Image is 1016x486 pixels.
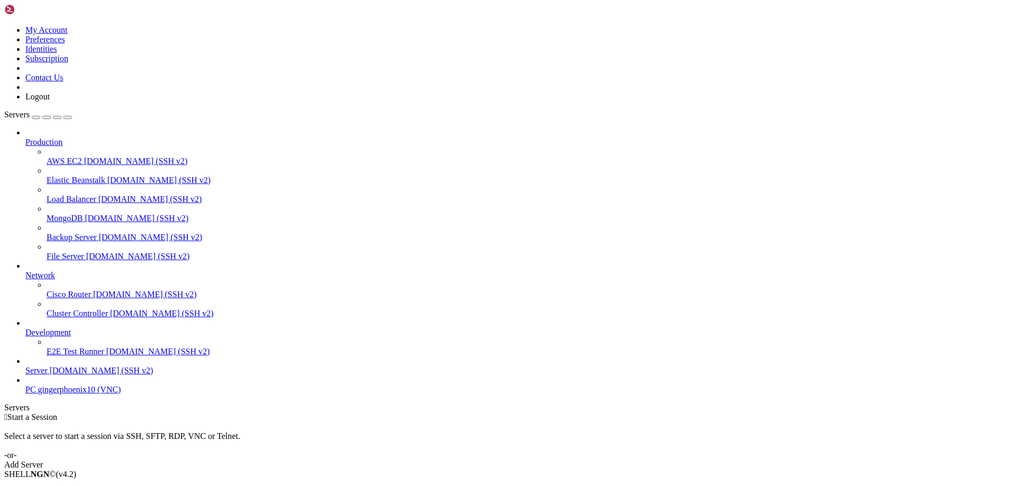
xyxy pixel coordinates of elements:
[47,290,91,299] span: Cisco Router
[86,252,190,261] span: [DOMAIN_NAME] (SSH v2)
[47,157,1012,166] a: AWS EC2 [DOMAIN_NAME] (SSH v2)
[25,137,1012,147] a: Production
[25,366,1012,375] a: Server [DOMAIN_NAME] (SSH v2)
[47,347,1012,356] a: E2E Test Runner [DOMAIN_NAME] (SSH v2)
[47,185,1012,204] li: Load Balancer [DOMAIN_NAME] (SSH v2)
[25,73,63,82] a: Contact Us
[99,233,203,242] span: [DOMAIN_NAME] (SSH v2)
[47,280,1012,299] li: Cisco Router [DOMAIN_NAME] (SSH v2)
[25,385,36,394] span: PC
[47,195,1012,204] a: Load Balancer [DOMAIN_NAME] (SSH v2)
[56,470,77,479] span: 4.2.0
[25,356,1012,375] li: Server [DOMAIN_NAME] (SSH v2)
[47,299,1012,318] li: Cluster Controller [DOMAIN_NAME] (SSH v2)
[85,214,188,223] span: [DOMAIN_NAME] (SSH v2)
[50,366,153,375] span: [DOMAIN_NAME] (SSH v2)
[25,328,1012,337] a: Development
[47,309,108,318] span: Cluster Controller
[110,309,214,318] span: [DOMAIN_NAME] (SSH v2)
[25,328,71,337] span: Development
[47,347,104,356] span: E2E Test Runner
[25,271,55,280] span: Network
[47,233,1012,242] a: Backup Server [DOMAIN_NAME] (SSH v2)
[25,385,1012,395] a: PC gingerphoenix10 (VNC)
[47,214,83,223] span: MongoDB
[84,157,188,166] span: [DOMAIN_NAME] (SSH v2)
[47,176,1012,185] a: Elastic Beanstalk [DOMAIN_NAME] (SSH v2)
[47,166,1012,185] li: Elastic Beanstalk [DOMAIN_NAME] (SSH v2)
[47,223,1012,242] li: Backup Server [DOMAIN_NAME] (SSH v2)
[25,25,68,34] a: My Account
[31,470,50,479] b: NGN
[47,204,1012,223] li: MongoDB [DOMAIN_NAME] (SSH v2)
[4,460,1012,470] div: Add Server
[106,347,210,356] span: [DOMAIN_NAME] (SSH v2)
[25,366,48,375] span: Server
[93,290,197,299] span: [DOMAIN_NAME] (SSH v2)
[4,4,65,15] img: Shellngn
[47,252,84,261] span: File Server
[25,128,1012,261] li: Production
[107,176,211,185] span: [DOMAIN_NAME] (SSH v2)
[47,214,1012,223] a: MongoDB [DOMAIN_NAME] (SSH v2)
[47,290,1012,299] a: Cisco Router [DOMAIN_NAME] (SSH v2)
[47,157,82,166] span: AWS EC2
[4,470,76,479] span: SHELL ©
[47,195,96,204] span: Load Balancer
[47,309,1012,318] a: Cluster Controller [DOMAIN_NAME] (SSH v2)
[4,110,72,119] a: Servers
[25,261,1012,318] li: Network
[47,147,1012,166] li: AWS EC2 [DOMAIN_NAME] (SSH v2)
[25,375,1012,395] li: PC gingerphoenix10 (VNC)
[4,110,30,119] span: Servers
[25,54,68,63] a: Subscription
[47,337,1012,356] li: E2E Test Runner [DOMAIN_NAME] (SSH v2)
[47,176,105,185] span: Elastic Beanstalk
[4,422,1012,460] div: Select a server to start a session via SSH, SFTP, RDP, VNC or Telnet. -or-
[4,412,7,421] span: 
[38,385,121,394] span: gingerphoenix10 (VNC)
[7,412,57,421] span: Start a Session
[25,35,65,44] a: Preferences
[47,233,97,242] span: Backup Server
[25,318,1012,356] li: Development
[98,195,202,204] span: [DOMAIN_NAME] (SSH v2)
[25,137,62,146] span: Production
[47,252,1012,261] a: File Server [DOMAIN_NAME] (SSH v2)
[25,271,1012,280] a: Network
[4,403,1012,412] div: Servers
[47,242,1012,261] li: File Server [DOMAIN_NAME] (SSH v2)
[25,92,50,101] a: Logout
[25,44,57,53] a: Identities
